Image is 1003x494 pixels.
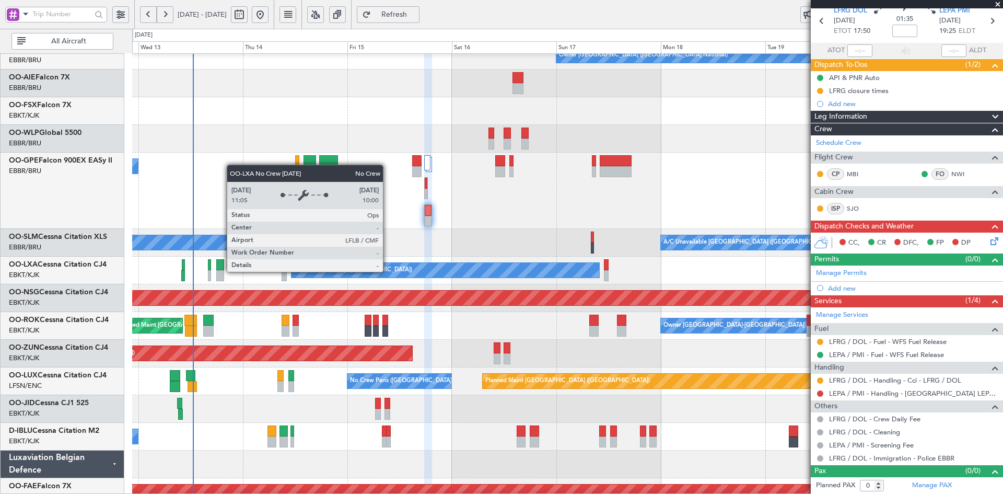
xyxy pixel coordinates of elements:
div: CP [827,168,844,180]
span: OO-AIE [9,74,36,81]
div: Tue 19 [765,41,870,54]
a: EBKT/KJK [9,409,39,418]
div: Add new [828,99,998,108]
div: Thu 14 [243,41,347,54]
a: LFRG / DOL - Immigration - Police EBBR [829,454,954,463]
a: Manage Services [816,310,868,320]
a: EBBR/BRU [9,166,41,176]
a: OO-LUXCessna Citation CJ4 [9,372,107,379]
button: Refresh [357,6,419,23]
div: Fri 15 [347,41,452,54]
span: ETOT [834,26,851,37]
a: EBKT/KJK [9,353,39,363]
a: EBKT/KJK [9,270,39,280]
span: OO-ROK [9,316,40,324]
span: ALDT [969,45,986,56]
span: 19:25 [939,26,956,37]
a: EBBR/BRU [9,243,41,252]
span: ATOT [827,45,845,56]
span: All Aircraft [28,38,110,45]
div: Owner [GEOGRAPHIC_DATA] ([GEOGRAPHIC_DATA] National) [559,48,728,63]
div: [DATE] [135,31,153,40]
span: Dispatch To-Dos [814,59,867,71]
a: OO-WLPGlobal 5500 [9,129,81,136]
a: OO-SLMCessna Citation XLS [9,233,107,240]
div: No Crew Paris ([GEOGRAPHIC_DATA]) [350,373,453,389]
span: Dispatch Checks and Weather [814,221,914,233]
input: Trip Number [32,6,91,22]
span: OO-LXA [9,261,38,268]
span: Refresh [373,11,416,18]
a: SJO [847,204,870,213]
a: MBI [847,169,870,179]
a: EBKT/KJK [9,436,39,446]
span: Services [814,295,842,307]
span: (1/4) [965,295,981,306]
span: (0/0) [965,254,981,265]
span: OO-SLM [9,233,38,240]
span: OO-WLP [9,129,39,136]
a: NWI [951,169,975,179]
a: LEPA / PMI - Screening Fee [829,441,914,450]
a: Manage PAX [912,480,952,491]
span: (0/0) [965,465,981,476]
div: No Crew Chambery ([GEOGRAPHIC_DATA]) [294,262,412,278]
a: OO-ROKCessna Citation CJ4 [9,316,109,324]
a: EBKT/KJK [9,111,39,120]
span: LFRG DOL [834,6,867,16]
span: Others [814,400,837,412]
span: DP [961,238,971,248]
a: Manage Permits [816,268,867,279]
a: EBBR/BRU [9,55,41,65]
span: LEPA PMI [939,6,970,16]
span: CC, [848,238,860,248]
div: ISP [827,203,844,214]
span: CR [877,238,886,248]
span: [DATE] - [DATE] [178,10,227,19]
label: Planned PAX [816,480,855,491]
span: (1/2) [965,59,981,70]
a: OO-FSXFalcon 7X [9,101,72,109]
a: OO-JIDCessna CJ1 525 [9,399,89,407]
a: EBKT/KJK [9,326,39,335]
span: FP [936,238,944,248]
span: D-IBLU [9,427,32,434]
span: ELDT [959,26,975,37]
a: OO-GPEFalcon 900EX EASy II [9,157,112,164]
a: OO-ZUNCessna Citation CJ4 [9,344,108,351]
span: DFC, [903,238,919,248]
span: Fuel [814,323,829,335]
span: Handling [814,362,844,374]
span: Pax [814,465,826,477]
a: OO-AIEFalcon 7X [9,74,70,81]
span: Permits [814,254,839,266]
div: Add new [828,284,998,293]
span: OO-LUX [9,372,38,379]
div: Sat 16 [452,41,556,54]
a: LFRG / DOL - Handling - Cci - LFRG / DOL [829,376,961,385]
button: All Aircraft [11,33,113,50]
span: Flight Crew [814,152,853,164]
a: EBBR/BRU [9,139,41,148]
a: Schedule Crew [816,138,861,148]
a: LFRG / DOL - Fuel - WFS Fuel Release [829,337,947,346]
a: EBBR/BRU [9,83,41,93]
div: Planned Maint [GEOGRAPHIC_DATA] ([GEOGRAPHIC_DATA]) [485,373,650,389]
span: OO-FSX [9,101,37,109]
a: LEPA / PMI - Fuel - WFS Fuel Release [829,350,944,359]
a: D-IBLUCessna Citation M2 [9,427,99,434]
a: LEPA / PMI - Handling - [GEOGRAPHIC_DATA] LEPA / PMI [829,389,998,398]
a: OO-NSGCessna Citation CJ4 [9,289,108,296]
a: LFRG / DOL - Crew Daily Fee [829,415,920,423]
span: Leg Information [814,111,867,123]
span: Cabin Crew [814,186,854,198]
span: 17:50 [854,26,870,37]
a: LFRG / DOL - Cleaning [829,428,900,436]
div: A/C Unavailable [GEOGRAPHIC_DATA] ([GEOGRAPHIC_DATA] National) [663,235,858,250]
div: LFRG closure times [829,86,889,95]
input: --:-- [847,44,872,57]
div: Owner [GEOGRAPHIC_DATA]-[GEOGRAPHIC_DATA] [663,318,804,334]
span: [DATE] [939,16,961,26]
span: OO-GPE [9,157,39,164]
div: Wed 13 [138,41,243,54]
